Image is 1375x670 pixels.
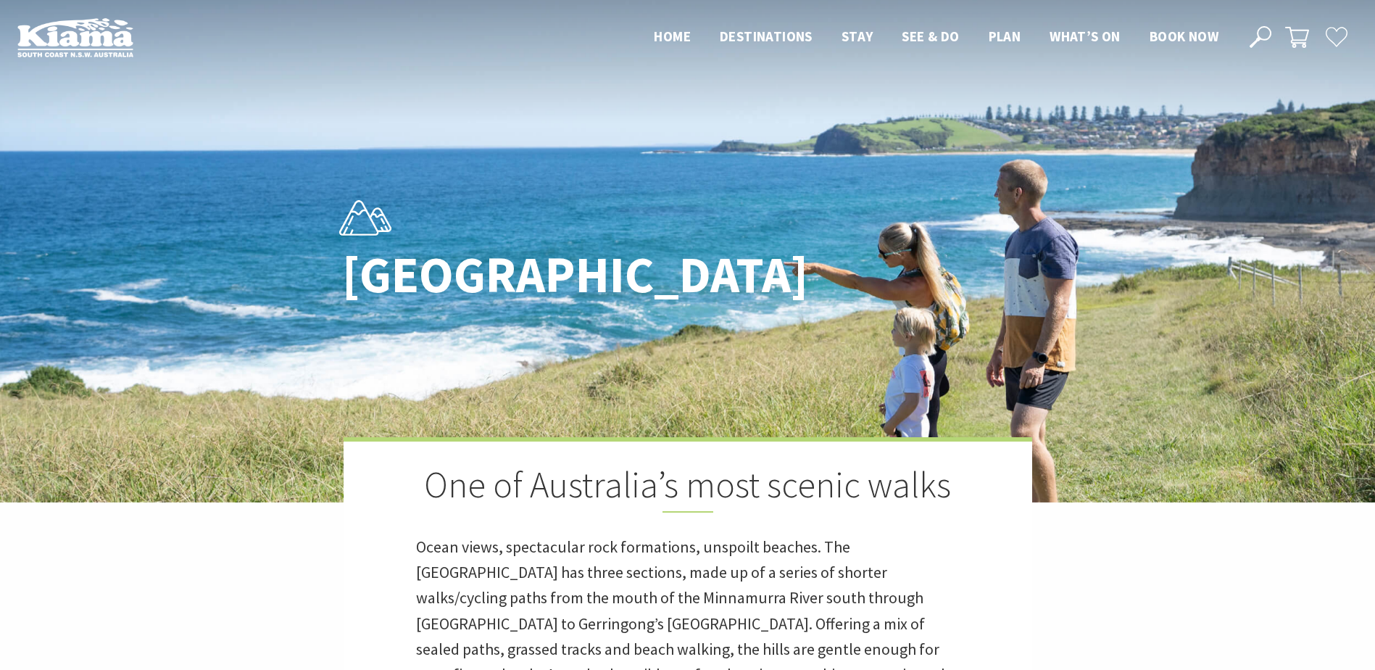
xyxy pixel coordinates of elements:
[989,28,1021,45] span: Plan
[654,28,691,45] span: Home
[342,247,752,302] h1: [GEOGRAPHIC_DATA]
[1150,28,1218,45] span: Book now
[842,28,873,45] span: Stay
[720,28,813,45] span: Destinations
[17,17,133,57] img: Kiama Logo
[1050,28,1121,45] span: What’s On
[416,463,960,513] h2: One of Australia’s most scenic walks
[902,28,959,45] span: See & Do
[639,25,1233,49] nav: Main Menu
